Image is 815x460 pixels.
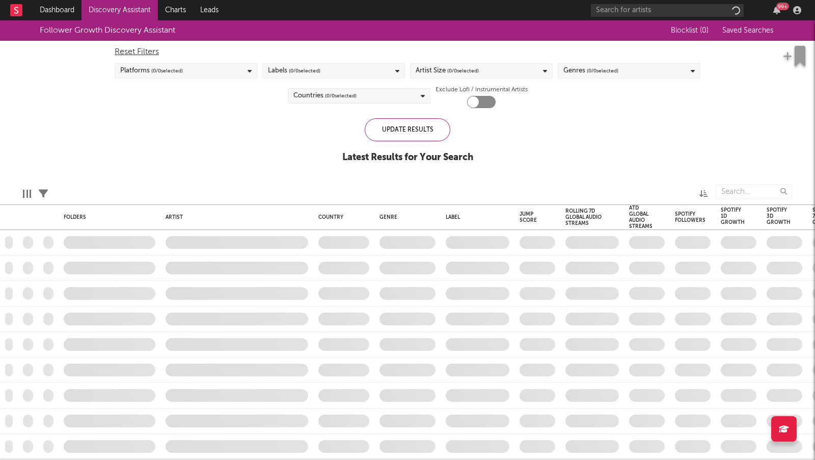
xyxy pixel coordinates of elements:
div: 99 + [776,3,789,10]
div: Spotify 1D Growth [721,207,745,225]
span: Blocklist [671,27,709,34]
div: Latest Results for Your Search [342,151,473,164]
div: Filters [39,179,48,209]
div: Update Results [365,118,450,141]
div: Label [446,214,504,220]
button: 99+ [773,6,780,14]
div: Edit Columns [23,179,31,209]
input: Search for artists [591,4,744,17]
div: Follower Growth Discovery Assistant [40,24,175,37]
span: ( 0 / 0 selected) [151,65,183,77]
div: Genres [563,65,618,77]
div: Genre [379,214,430,220]
label: Exclude Lofi / Instrumental Artists [436,84,528,96]
div: Artist [166,214,303,220]
span: ( 0 ) [700,27,709,34]
span: ( 0 / 0 selected) [447,65,479,77]
span: ( 0 / 0 selected) [587,65,618,77]
div: Spotify 3D Growth [767,207,791,225]
span: ( 0 / 0 selected) [289,65,320,77]
div: Artist Size [416,65,479,77]
input: Search... [716,184,792,199]
div: Platforms [120,65,183,77]
div: Spotify Followers [675,211,705,223]
span: Saved Searches [722,27,775,34]
button: Saved Searches [719,27,775,35]
div: ATD Global Audio Streams [629,205,653,229]
div: Labels [268,65,320,77]
div: Reset Filters [115,46,700,58]
div: Rolling 7D Global Audio Streams [565,208,604,226]
div: Jump Score [520,211,540,223]
div: Folders [64,214,140,220]
span: ( 0 / 0 selected) [325,90,357,102]
div: Countries [293,90,357,102]
div: Country [318,214,364,220]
